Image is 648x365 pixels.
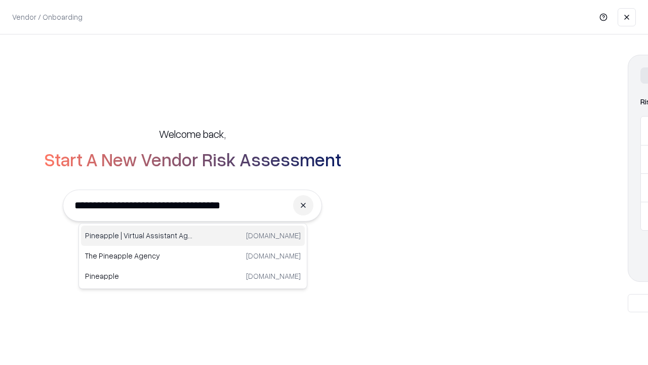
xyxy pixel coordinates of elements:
[85,271,193,281] p: Pineapple
[12,12,83,22] p: Vendor / Onboarding
[159,127,226,141] h5: Welcome back,
[85,250,193,261] p: The Pineapple Agency
[246,271,301,281] p: [DOMAIN_NAME]
[85,230,193,241] p: Pineapple | Virtual Assistant Agency
[78,223,307,289] div: Suggestions
[246,250,301,261] p: [DOMAIN_NAME]
[246,230,301,241] p: [DOMAIN_NAME]
[44,149,341,169] h2: Start A New Vendor Risk Assessment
